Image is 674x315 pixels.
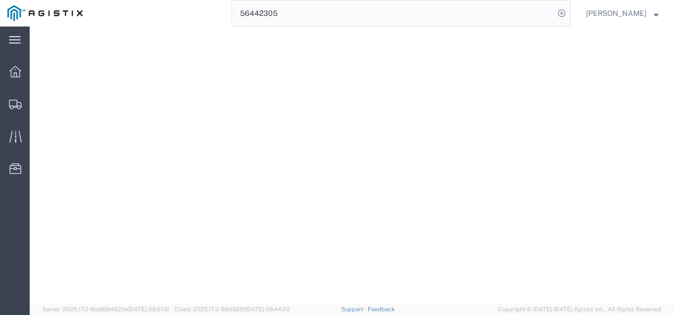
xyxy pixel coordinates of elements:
button: [PERSON_NAME] [586,7,659,20]
span: Nathan Seeley [586,7,646,19]
span: Client: 2025.17.0-5dd568f [174,306,290,312]
a: Feedback [368,306,395,312]
a: Support [341,306,368,312]
span: Copyright © [DATE]-[DATE] Agistix Inc., All Rights Reserved [498,305,661,314]
input: Search for shipment number, reference number [232,1,554,26]
span: Server: 2025.17.0-16a969492de [42,306,170,312]
span: [DATE] 08:44:20 [245,306,290,312]
img: logo [7,5,83,21]
span: [DATE] 09:51:12 [128,306,170,312]
iframe: FS Legacy Container [30,27,674,304]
